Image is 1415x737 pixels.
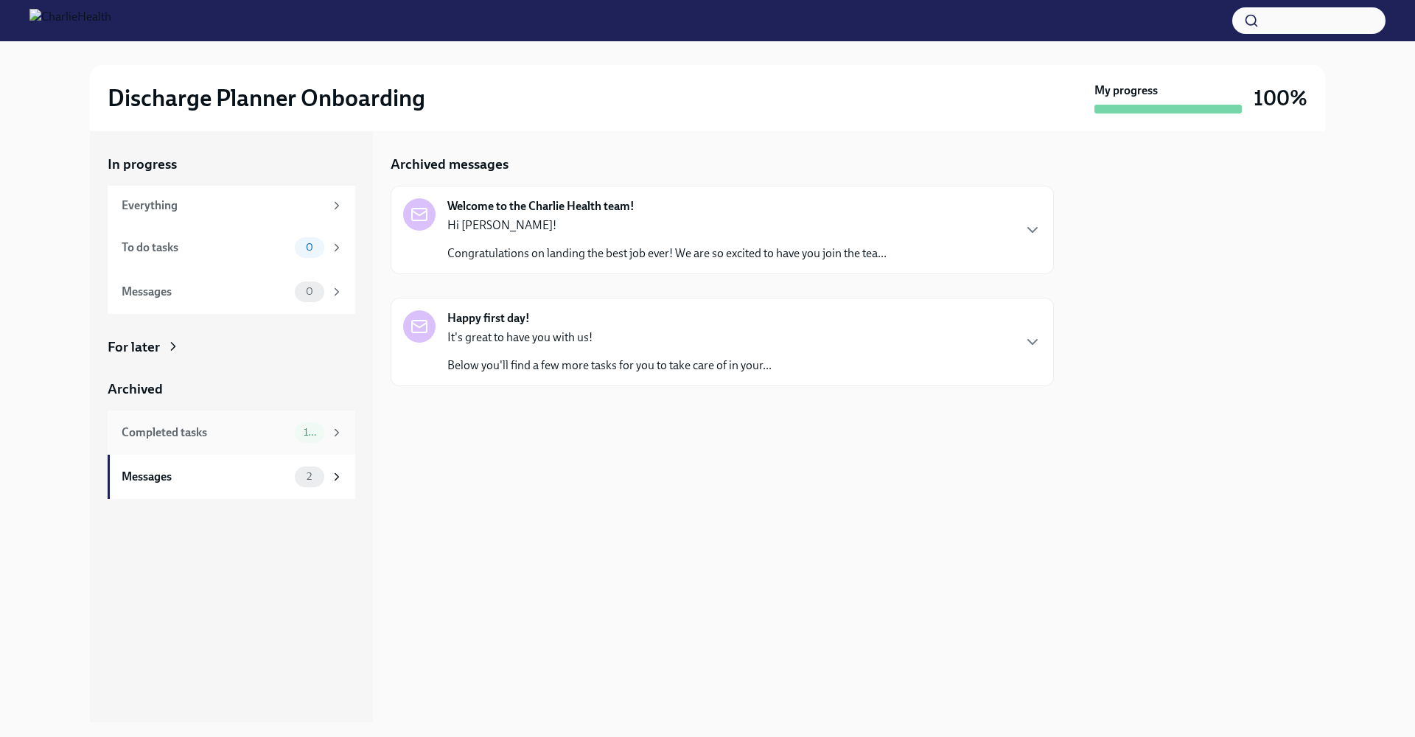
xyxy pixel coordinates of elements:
div: Completed tasks [122,425,289,441]
p: Hi [PERSON_NAME]! [447,217,887,234]
h2: Discharge Planner Onboarding [108,83,425,113]
div: Everything [122,198,324,214]
div: Messages [122,284,289,300]
strong: My progress [1094,83,1158,99]
p: It's great to have you with us! [447,329,772,346]
p: Congratulations on landing the best job ever! We are so excited to have you join the tea... [447,245,887,262]
div: For later [108,338,160,357]
a: Messages2 [108,455,355,499]
a: Everything [108,186,355,226]
img: CharlieHealth [29,9,111,32]
div: Messages [122,469,289,485]
a: Archived [108,380,355,399]
a: In progress [108,155,355,174]
span: 10 [295,427,324,438]
a: Messages0 [108,270,355,314]
a: For later [108,338,355,357]
span: 0 [297,286,322,297]
p: Below you'll find a few more tasks for you to take care of in your... [447,357,772,374]
div: To do tasks [122,240,289,256]
strong: Welcome to the Charlie Health team! [447,198,635,214]
strong: Happy first day! [447,310,530,326]
span: 2 [298,471,321,482]
h3: 100% [1254,85,1307,111]
h5: Archived messages [391,155,509,174]
a: Completed tasks10 [108,411,355,455]
span: 0 [297,242,322,253]
a: To do tasks0 [108,226,355,270]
